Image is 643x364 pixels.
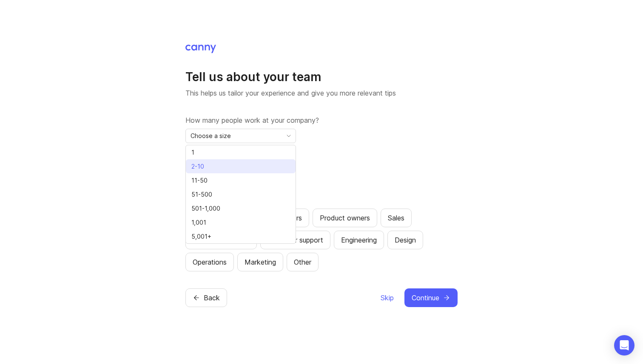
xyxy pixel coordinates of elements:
span: 11-50 [191,176,208,185]
div: Other [294,257,311,267]
button: Product owners [313,209,377,227]
button: Marketing [237,253,283,271]
span: 1,001 [191,218,206,227]
span: Skip [381,293,394,303]
button: Other [287,253,319,271]
button: Design [387,231,423,249]
button: Sales [381,209,412,227]
span: 5,001+ [191,232,211,241]
button: Engineering [334,231,384,249]
button: Continue [404,288,458,307]
div: Design [395,235,416,245]
div: Open Intercom Messenger [614,335,634,356]
label: Which teams will be using Canny? [185,195,458,205]
button: Operations [185,253,234,271]
button: Skip [380,288,394,307]
label: How many people work at your company? [185,115,458,125]
div: Engineering [341,235,377,245]
div: toggle menu [185,129,296,143]
p: This helps us tailor your experience and give you more relevant tips [185,88,458,98]
span: Choose a size [191,131,231,141]
div: Marketing [245,257,276,267]
div: Operations [193,257,227,267]
h1: Tell us about your team [185,69,458,85]
span: Back [204,293,220,303]
img: Canny Home [185,45,216,53]
svg: toggle icon [282,133,296,139]
span: 1 [191,148,194,157]
div: Sales [388,213,404,223]
button: Back [185,288,227,307]
span: 501-1,000 [191,204,220,213]
label: What is your role? [185,155,458,165]
span: 2-10 [191,162,204,171]
div: Product owners [320,213,370,223]
span: Continue [412,293,439,303]
span: 51-500 [191,190,212,199]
